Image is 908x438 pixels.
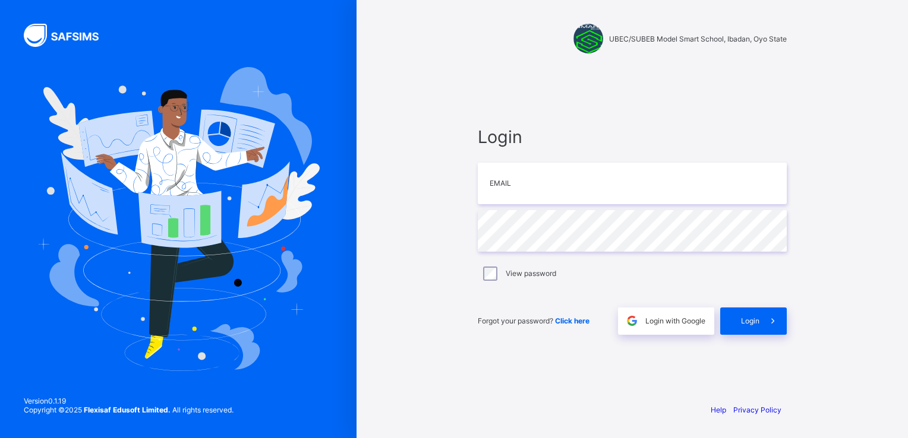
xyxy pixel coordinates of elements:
label: View password [506,269,556,278]
span: Forgot your password? [478,316,589,325]
span: Copyright © 2025 All rights reserved. [24,405,234,414]
a: Click here [555,316,589,325]
span: UBEC/SUBEB Model Smart School, Ibadan, Oyo State [609,34,787,43]
a: Help [711,405,726,414]
span: Version 0.1.19 [24,396,234,405]
span: Login [478,126,787,147]
strong: Flexisaf Edusoft Limited. [84,405,171,414]
span: Login with Google [645,316,705,325]
span: Login [741,316,759,325]
a: Privacy Policy [733,405,781,414]
img: google.396cfc9801f0270233282035f929180a.svg [625,314,639,328]
img: SAFSIMS Logo [24,24,113,47]
img: Hero Image [37,67,320,371]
